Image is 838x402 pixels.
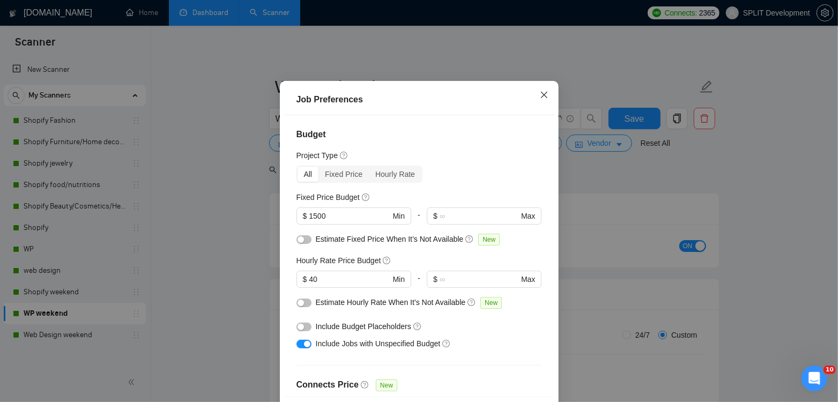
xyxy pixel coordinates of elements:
h4: Connects Price [296,378,359,391]
div: All [298,167,319,182]
h5: Fixed Price Budget [296,191,360,203]
span: Estimate Hourly Rate When It’s Not Available [316,298,466,307]
div: Fixed Price [318,167,369,182]
span: Max [521,210,535,222]
h5: Project Type [296,150,338,161]
button: Close [530,81,559,110]
input: 0 [309,210,390,222]
span: Include Jobs with Unspecified Budget [316,339,441,348]
span: New [376,379,397,391]
h5: Hourly Rate Price Budget [296,255,381,266]
span: Max [521,273,535,285]
div: Hourly Rate [369,167,421,182]
input: 0 [309,273,390,285]
span: New [480,297,502,309]
span: 10 [824,366,836,374]
span: Estimate Fixed Price When It’s Not Available [316,235,464,243]
span: question-circle [468,298,476,307]
span: New [478,234,500,245]
h4: Budget [296,128,542,141]
span: question-circle [413,322,422,331]
span: $ [433,210,437,222]
span: question-circle [340,151,348,160]
input: ∞ [440,273,519,285]
iframe: Intercom live chat [802,366,827,391]
span: question-circle [465,235,474,243]
span: question-circle [383,256,391,265]
span: question-circle [362,193,370,202]
input: ∞ [440,210,519,222]
div: Job Preferences [296,93,542,106]
div: - [411,271,427,296]
span: $ [433,273,437,285]
span: Min [392,273,405,285]
span: $ [303,273,307,285]
span: Min [392,210,405,222]
div: - [411,207,427,233]
span: question-circle [361,381,369,389]
span: close [540,91,548,99]
span: Include Budget Placeholders [316,322,411,331]
span: question-circle [442,339,451,348]
span: $ [303,210,307,222]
